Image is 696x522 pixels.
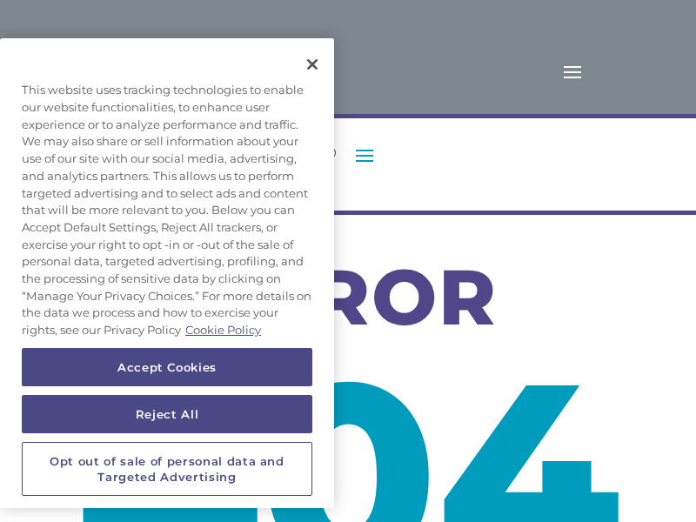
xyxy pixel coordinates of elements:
[22,347,312,385] button: Accept Cookies
[22,394,312,432] button: Reject All
[70,258,626,345] h3: ERROR
[293,45,331,84] button: Close
[22,441,312,496] button: Opt out of sale of personal data and Targeted Advertising
[185,323,261,337] a: More information about your privacy, opens in a new tab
